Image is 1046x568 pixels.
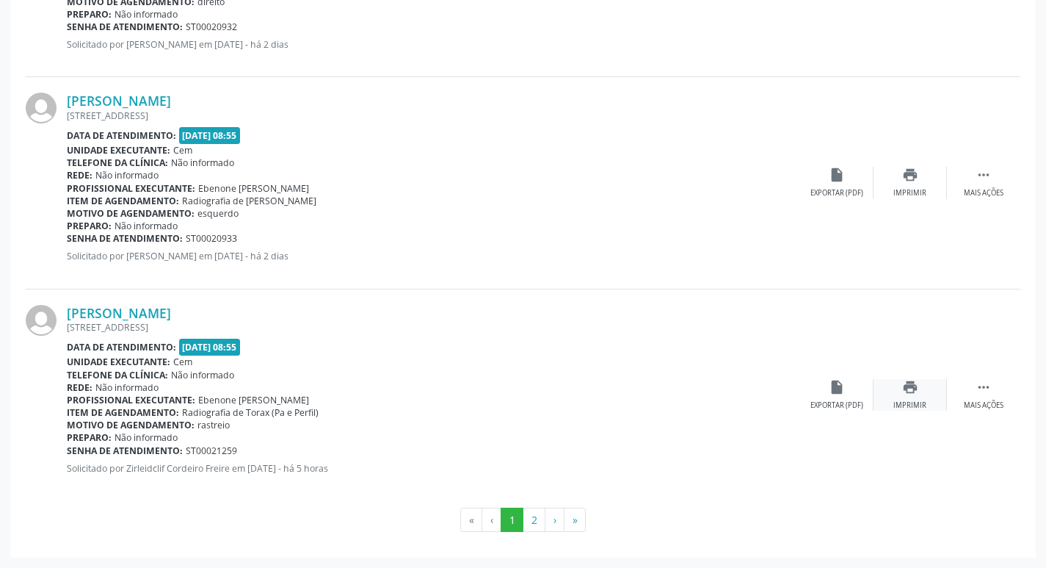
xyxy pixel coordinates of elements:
[829,167,845,183] i: insert_drive_file
[67,321,800,334] div: [STREET_ADDRESS]
[523,508,545,533] button: Go to page 2
[501,508,523,533] button: Go to page 1
[115,8,178,21] span: Não informado
[67,220,112,232] b: Preparo:
[26,93,57,123] img: img
[179,127,241,144] span: [DATE] 08:55
[67,305,171,321] a: [PERSON_NAME]
[67,341,176,353] b: Data de atendimento:
[67,207,195,220] b: Motivo de agendamento:
[67,169,92,181] b: Rede:
[67,394,195,406] b: Profissional executante:
[976,379,992,395] i: 
[67,182,195,195] b: Profissional executante:
[829,379,845,395] i: insert_drive_file
[67,369,168,381] b: Telefone da clínica:
[67,406,179,419] b: Item de agendamento:
[67,157,168,169] b: Telefone da clínica:
[186,445,237,457] span: ST00021259
[186,21,237,33] span: ST00020932
[67,38,800,51] p: Solicitado por [PERSON_NAME] em [DATE] - há 2 dias
[26,508,1020,533] ul: Pagination
[67,250,800,262] p: Solicitado por [PERSON_NAME] em [DATE] - há 2 dias
[95,169,159,181] span: Não informado
[197,419,230,431] span: rastreio
[95,381,159,394] span: Não informado
[67,445,183,457] b: Senha de atendimento:
[198,394,309,406] span: Ebenone [PERSON_NAME]
[67,93,171,109] a: [PERSON_NAME]
[964,400,1003,411] div: Mais ações
[545,508,564,533] button: Go to next page
[67,381,92,394] b: Rede:
[197,207,239,220] span: esquerdo
[171,369,234,381] span: Não informado
[893,188,926,198] div: Imprimir
[976,167,992,183] i: 
[902,379,918,395] i: print
[893,400,926,411] div: Imprimir
[564,508,586,533] button: Go to last page
[173,356,192,368] span: Cem
[810,188,863,198] div: Exportar (PDF)
[67,144,170,157] b: Unidade executante:
[67,195,179,207] b: Item de agendamento:
[171,157,234,169] span: Não informado
[198,182,309,195] span: Ebenone [PERSON_NAME]
[902,167,918,183] i: print
[115,220,178,232] span: Não informado
[26,305,57,336] img: img
[67,8,112,21] b: Preparo:
[810,400,863,411] div: Exportar (PDF)
[182,406,319,419] span: Radiografia de Torax (Pa e Perfil)
[182,195,316,207] span: Radiografia de [PERSON_NAME]
[67,232,183,245] b: Senha de atendimento:
[67,109,800,122] div: [STREET_ADDRESS]
[67,21,183,33] b: Senha de atendimento:
[67,419,195,431] b: Motivo de agendamento:
[67,129,176,142] b: Data de atendimento:
[115,431,178,444] span: Não informado
[67,356,170,368] b: Unidade executante:
[179,339,241,356] span: [DATE] 08:55
[964,188,1003,198] div: Mais ações
[186,232,237,245] span: ST00020933
[173,144,192,157] span: Cem
[67,431,112,444] b: Preparo:
[67,462,800,475] p: Solicitado por Zirleidclif Cordeiro Freire em [DATE] - há 5 horas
